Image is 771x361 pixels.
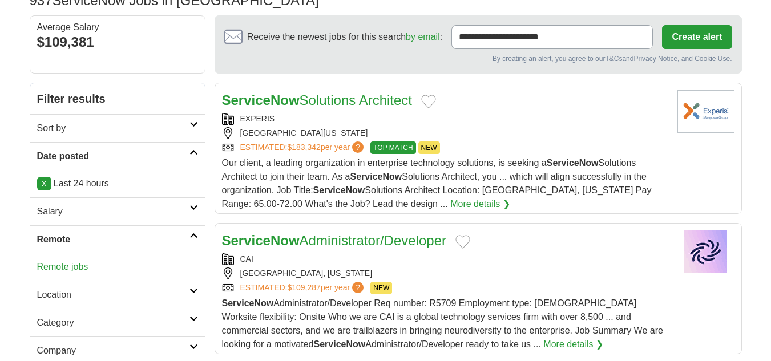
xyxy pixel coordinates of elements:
strong: ServiceNow [222,92,300,108]
span: Receive the newest jobs for this search : [247,30,442,44]
a: ESTIMATED:$183,342per year? [240,141,366,154]
p: Last 24 hours [37,177,198,190]
span: TOP MATCH [370,141,415,154]
div: CAI [222,253,668,265]
a: ServiceNowSolutions Architect [222,92,413,108]
button: Add to favorite jobs [455,235,470,249]
span: ? [352,282,364,293]
a: EXPERIS [240,114,275,123]
h2: Category [37,316,189,330]
a: More details ❯ [450,197,510,211]
a: Sort by [30,114,205,142]
span: Our client, a leading organization in enterprise technology solutions, is seeking a Solutions Arc... [222,158,652,209]
h2: Date posted [37,149,189,163]
strong: ServiceNow [350,172,402,181]
div: Average Salary [37,23,198,32]
a: Salary [30,197,205,225]
strong: ServiceNow [222,233,300,248]
span: ? [352,141,364,153]
div: [GEOGRAPHIC_DATA], [US_STATE] [222,267,668,279]
a: T&Cs [605,55,622,63]
strong: ServiceNow [547,158,599,168]
a: ServiceNowAdministrator/Developer [222,233,447,248]
a: Location [30,281,205,309]
a: Remote [30,225,205,253]
a: Category [30,309,205,336]
span: $183,342 [287,143,320,152]
button: Add to favorite jobs [421,95,436,108]
strong: ServiceNow [222,298,274,308]
a: ESTIMATED:$109,287per year? [240,282,366,294]
span: Administrator/Developer Req number: R5709 Employment type: [DEMOGRAPHIC_DATA] Worksite flexibilit... [222,298,663,349]
span: $109,287 [287,283,320,292]
div: $109,381 [37,32,198,52]
h2: Salary [37,205,189,218]
strong: ServiceNow [313,185,365,195]
a: X [37,177,51,190]
div: [GEOGRAPHIC_DATA][US_STATE] [222,127,668,139]
h2: Location [37,288,189,302]
a: Privacy Notice [633,55,677,63]
h2: Filter results [30,83,205,114]
strong: ServiceNow [313,339,365,349]
a: Remote jobs [37,262,88,271]
a: More details ❯ [543,338,603,351]
a: by email [406,32,440,42]
button: Create alert [662,25,732,49]
a: Date posted [30,142,205,170]
img: Company logo [677,230,734,273]
span: NEW [370,282,392,294]
h2: Company [37,344,189,358]
div: By creating an alert, you agree to our and , and Cookie Use. [224,54,732,64]
img: Experis logo [677,90,734,133]
span: NEW [418,141,440,154]
h2: Remote [37,233,189,246]
h2: Sort by [37,121,189,135]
